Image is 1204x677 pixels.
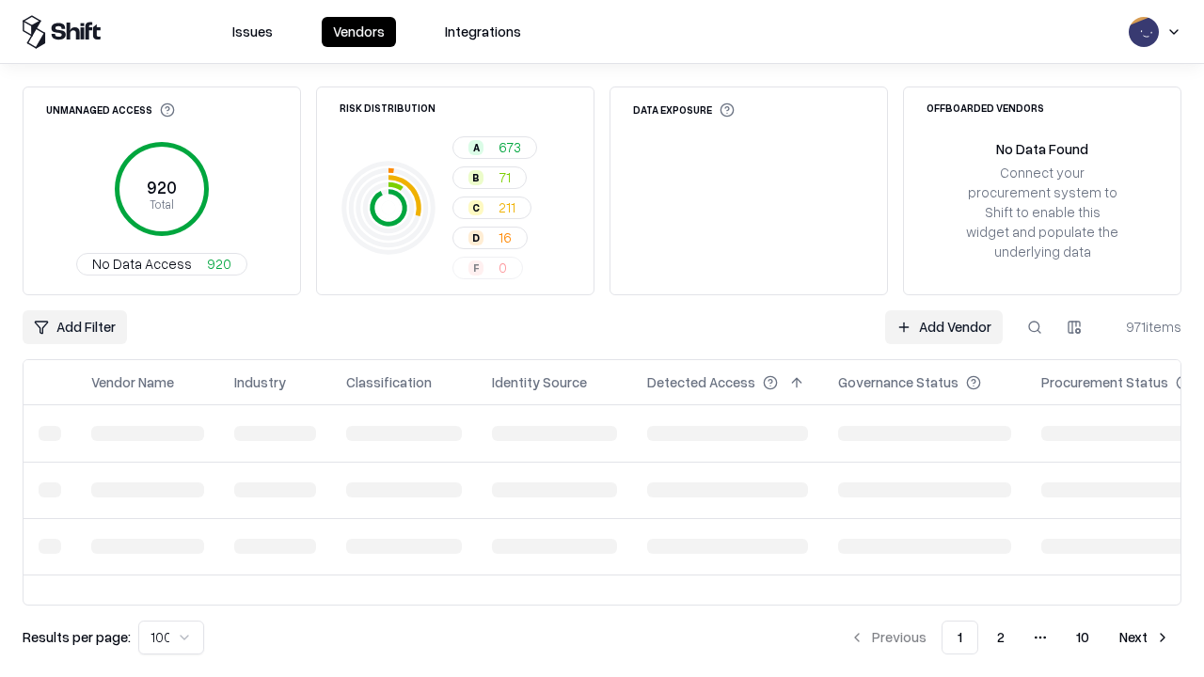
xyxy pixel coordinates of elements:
div: C [468,200,483,215]
div: Procurement Status [1041,372,1168,392]
div: Classification [346,372,432,392]
button: 10 [1061,621,1104,654]
nav: pagination [838,621,1181,654]
button: A673 [452,136,537,159]
div: Data Exposure [633,102,735,118]
span: 211 [499,197,515,217]
p: Results per page: [23,627,131,647]
button: B71 [452,166,527,189]
div: Industry [234,372,286,392]
div: Offboarded Vendors [927,102,1044,113]
span: 673 [499,137,521,157]
div: Vendor Name [91,372,174,392]
div: 971 items [1106,317,1181,337]
div: No Data Found [996,139,1088,159]
div: Identity Source [492,372,587,392]
button: 1 [942,621,978,654]
button: Next [1108,621,1181,654]
a: Add Vendor [885,310,1003,344]
span: 71 [499,167,511,187]
div: Risk Distribution [340,102,436,113]
button: 2 [982,621,1020,654]
div: Connect your procurement system to Shift to enable this widget and populate the underlying data [964,163,1120,262]
div: Governance Status [838,372,958,392]
button: Vendors [322,17,396,47]
button: Integrations [434,17,532,47]
button: Add Filter [23,310,127,344]
button: No Data Access920 [76,253,247,276]
div: Unmanaged Access [46,102,175,118]
span: 16 [499,228,512,247]
button: Issues [221,17,284,47]
div: Detected Access [647,372,755,392]
div: A [468,140,483,155]
div: B [468,170,483,185]
span: No Data Access [92,254,192,274]
button: D16 [452,227,528,249]
tspan: Total [150,197,174,212]
div: D [468,230,483,245]
tspan: 920 [147,177,177,197]
button: C211 [452,197,531,219]
span: 920 [207,254,231,274]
